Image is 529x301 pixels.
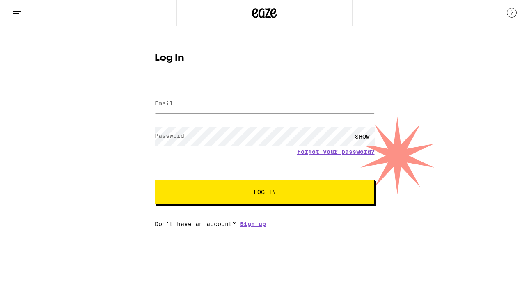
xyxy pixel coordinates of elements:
[297,148,375,155] a: Forgot your password?
[240,221,266,227] a: Sign up
[155,53,375,63] h1: Log In
[155,221,375,227] div: Don't have an account?
[350,127,375,146] div: SHOW
[155,95,375,113] input: Email
[254,189,276,195] span: Log In
[155,100,173,107] label: Email
[155,180,375,204] button: Log In
[155,132,184,139] label: Password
